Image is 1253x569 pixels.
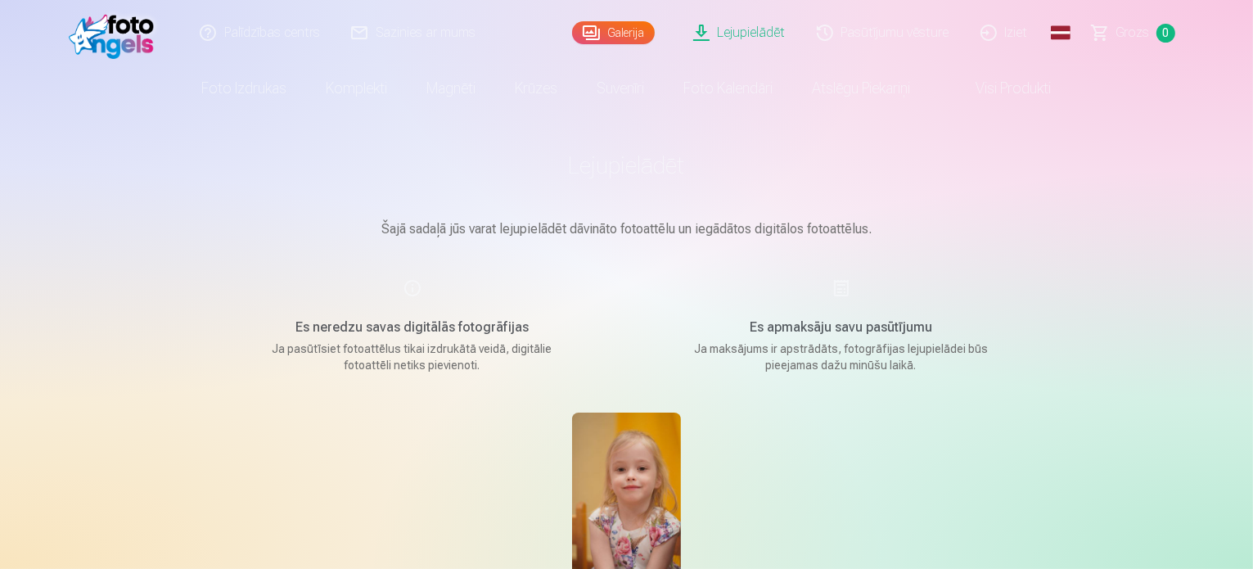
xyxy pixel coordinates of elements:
[1156,24,1175,43] span: 0
[257,318,568,337] h5: Es neredzu savas digitālās fotogrāfijas
[578,65,665,111] a: Suvenīri
[1116,23,1150,43] span: Grozs
[686,318,997,337] h5: Es apmaksāju savu pasūtījumu
[686,341,997,373] p: Ja maksājums ir apstrādāts, fotogrāfijas lejupielādei būs pieejamas dažu minūšu laikā.
[496,65,578,111] a: Krūzes
[307,65,408,111] a: Komplekti
[931,65,1071,111] a: Visi produkti
[183,65,307,111] a: Foto izdrukas
[257,341,568,373] p: Ja pasūtīsiet fotoattēlus tikai izdrukātā veidā, digitālie fotoattēli netiks pievienoti.
[218,151,1036,180] h1: Lejupielādēt
[69,7,163,59] img: /fa1
[408,65,496,111] a: Magnēti
[793,65,931,111] a: Atslēgu piekariņi
[218,219,1036,239] p: Šajā sadaļā jūs varat lejupielādēt dāvināto fotoattēlu un iegādātos digitālos fotoattēlus.
[665,65,793,111] a: Foto kalendāri
[572,21,655,44] a: Galerija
